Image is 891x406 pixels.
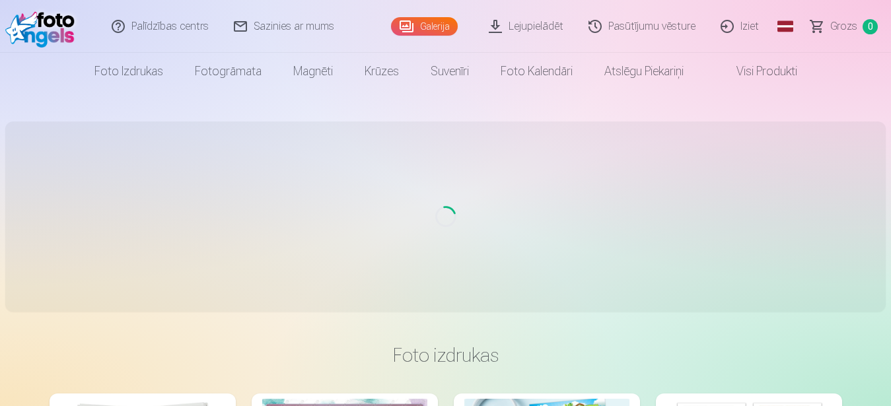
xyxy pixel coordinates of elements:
[5,5,81,48] img: /fa1
[60,343,832,367] h3: Foto izdrukas
[391,17,458,36] a: Galerija
[179,53,277,90] a: Fotogrāmata
[830,18,857,34] span: Grozs
[415,53,485,90] a: Suvenīri
[699,53,813,90] a: Visi produkti
[79,53,179,90] a: Foto izdrukas
[277,53,349,90] a: Magnēti
[863,19,878,34] span: 0
[588,53,699,90] a: Atslēgu piekariņi
[485,53,588,90] a: Foto kalendāri
[349,53,415,90] a: Krūzes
